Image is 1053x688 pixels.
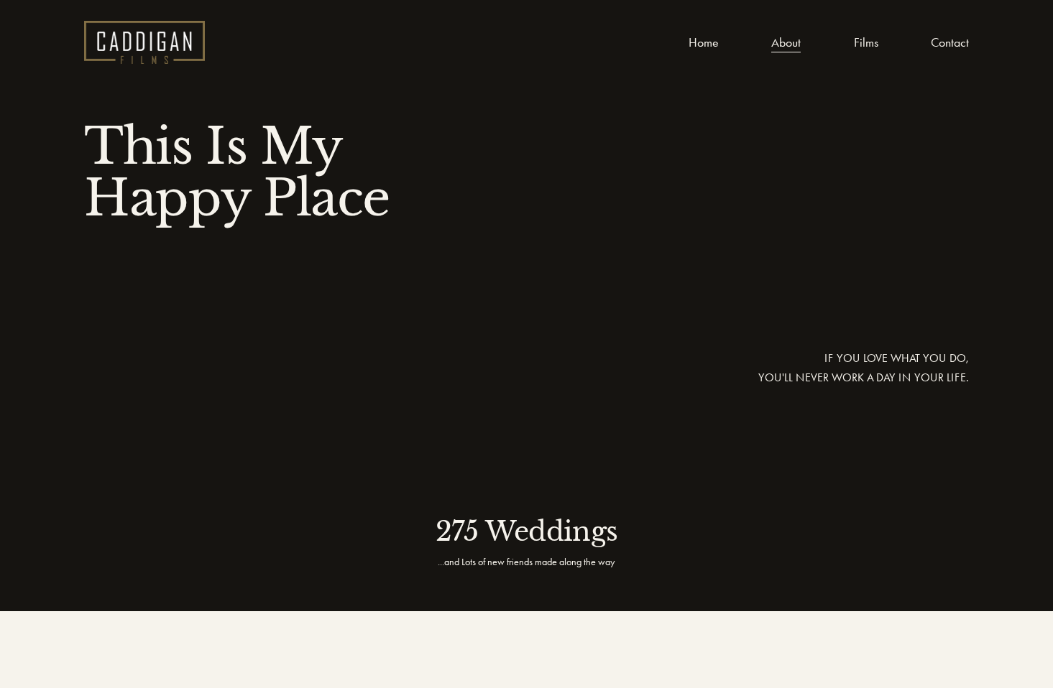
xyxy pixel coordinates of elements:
[379,516,673,547] h3: 275 Weddings
[342,554,711,570] p: ...and Lots of new friends made along the way
[931,32,969,53] a: Contact
[854,32,878,53] a: Films
[84,121,489,225] h1: This Is My Happy Place
[84,21,204,64] img: Caddigan Films
[758,351,969,384] code: If you love what you do, you'll never work a day in your life.
[771,32,801,53] a: About
[689,32,719,53] a: Home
